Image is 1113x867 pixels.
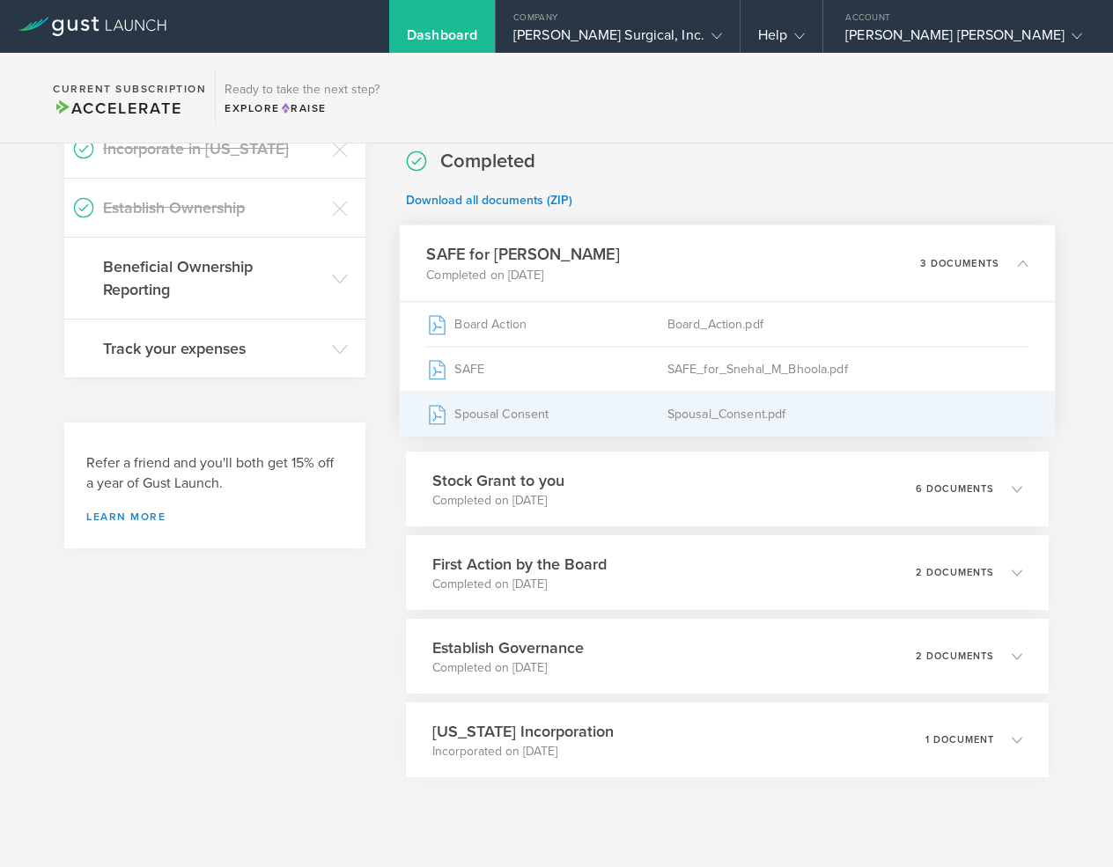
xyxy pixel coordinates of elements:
h3: Stock Grant to you [432,469,564,492]
h3: Beneficial Ownership Reporting [103,255,323,301]
p: Completed on [DATE] [426,266,619,283]
div: Ready to take the next step?ExploreRaise [215,70,388,125]
div: Board Action [426,302,667,346]
p: Completed on [DATE] [432,492,564,510]
h3: Incorporate in [US_STATE] [103,137,323,160]
h2: Current Subscription [53,84,206,94]
div: Spousal Consent [426,392,667,436]
p: 1 document [925,735,994,745]
h3: Ready to take the next step? [225,84,380,96]
div: Dashboard [407,26,477,53]
h3: Refer a friend and you'll both get 15% off a year of Gust Launch. [86,453,343,494]
h3: First Action by the Board [432,553,607,576]
span: Accelerate [53,99,181,118]
h3: SAFE for [PERSON_NAME] [426,243,619,267]
h3: Establish Governance [432,636,584,659]
div: [PERSON_NAME] [PERSON_NAME] [845,26,1082,53]
a: Learn more [86,511,343,522]
div: Board_Action.pdf [667,302,1028,346]
div: [PERSON_NAME] Surgical, Inc. [513,26,722,53]
h3: Track your expenses [103,337,323,360]
div: Spousal_Consent.pdf [667,392,1028,436]
p: Completed on [DATE] [432,659,584,677]
h3: Establish Ownership [103,196,323,219]
a: Download all documents (ZIP) [406,193,572,208]
p: 6 documents [916,484,994,494]
div: Explore [225,100,380,116]
iframe: Chat Widget [1025,783,1113,867]
div: SAFE [426,347,667,391]
p: 2 documents [916,568,994,577]
div: SAFE_for_Snehal_M_Bhoola.pdf [667,347,1028,391]
h2: Completed [440,149,535,174]
p: 2 documents [916,651,994,661]
span: Raise [280,102,327,114]
p: 3 documents [920,258,999,268]
p: Completed on [DATE] [432,576,607,593]
h3: [US_STATE] Incorporation [432,720,614,743]
p: Incorporated on [DATE] [432,743,614,760]
div: Help [758,26,805,53]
